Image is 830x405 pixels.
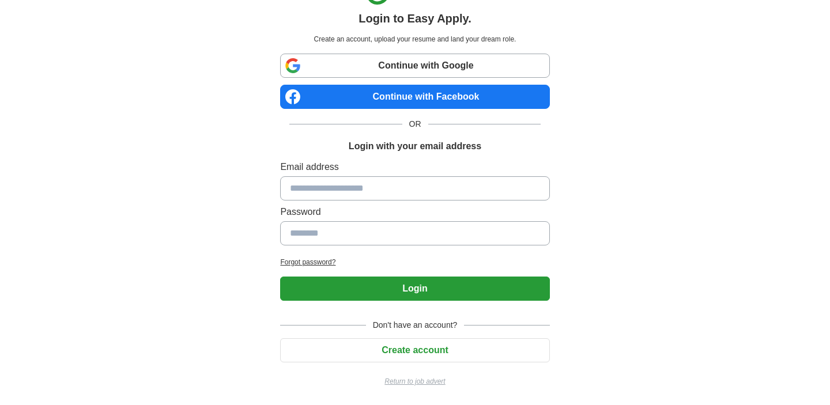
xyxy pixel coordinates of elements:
[280,376,549,387] a: Return to job advert
[280,338,549,362] button: Create account
[280,257,549,267] a: Forgot password?
[402,118,428,130] span: OR
[359,10,471,27] h1: Login to Easy Apply.
[280,345,549,355] a: Create account
[366,319,465,331] span: Don't have an account?
[280,54,549,78] a: Continue with Google
[282,34,547,44] p: Create an account, upload your resume and land your dream role.
[280,85,549,109] a: Continue with Facebook
[280,277,549,301] button: Login
[280,160,549,174] label: Email address
[349,139,481,153] h1: Login with your email address
[280,205,549,219] label: Password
